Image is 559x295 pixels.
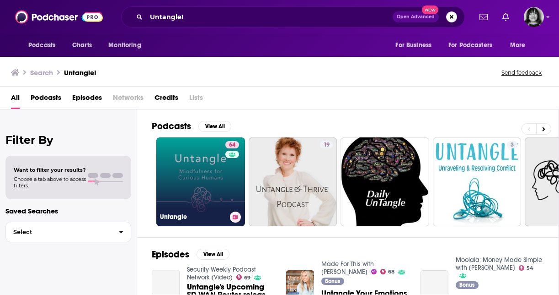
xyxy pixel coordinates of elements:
[422,5,438,14] span: New
[5,222,131,242] button: Select
[325,279,340,284] span: Bonus
[321,260,374,276] a: Made For This with Jennie Allen
[229,141,235,150] span: 64
[14,176,86,189] span: Choose a tab above to access filters.
[187,266,256,281] a: Security Weekly Podcast Network (Video)
[225,141,239,148] a: 64
[510,39,526,52] span: More
[197,249,229,260] button: View All
[6,229,112,235] span: Select
[504,37,537,54] button: open menu
[499,69,544,76] button: Send feedback
[433,137,522,226] a: 3
[152,249,229,260] a: EpisodesView All
[5,207,131,215] p: Saved Searches
[459,282,474,288] span: Bonus
[393,11,439,22] button: Open AdvancedNew
[28,39,55,52] span: Podcasts
[249,137,337,226] a: 19
[511,141,514,150] span: 3
[456,256,542,272] a: Moolala: Money Made Simple with Bruce Sellery
[66,37,97,54] a: Charts
[64,68,96,77] h3: Untangle!
[519,265,534,271] a: 54
[113,90,144,109] span: Networks
[524,7,544,27] img: User Profile
[156,137,245,226] a: 64Untangle
[189,90,203,109] span: Lists
[380,269,395,274] a: 68
[72,39,92,52] span: Charts
[442,37,506,54] button: open menu
[236,274,251,280] a: 69
[108,39,141,52] span: Monitoring
[524,7,544,27] button: Show profile menu
[244,276,250,280] span: 69
[31,90,61,109] a: Podcasts
[320,141,333,148] a: 19
[154,90,178,109] a: Credits
[152,120,191,132] h2: Podcasts
[146,10,393,24] input: Search podcasts, credits, & more...
[152,249,189,260] h2: Episodes
[5,133,131,147] h2: Filter By
[11,90,20,109] a: All
[160,213,226,221] h3: Untangle
[324,141,330,150] span: 19
[198,121,231,132] button: View All
[72,90,102,109] a: Episodes
[15,8,103,26] img: Podchaser - Follow, Share and Rate Podcasts
[14,167,86,173] span: Want to filter your results?
[22,37,67,54] button: open menu
[397,15,435,19] span: Open Advanced
[524,7,544,27] span: Logged in as parkdalepublicity1
[121,6,465,27] div: Search podcasts, credits, & more...
[389,37,443,54] button: open menu
[507,141,517,148] a: 3
[388,270,394,274] span: 68
[30,68,53,77] h3: Search
[102,37,153,54] button: open menu
[395,39,431,52] span: For Business
[499,9,513,25] a: Show notifications dropdown
[476,9,491,25] a: Show notifications dropdown
[448,39,492,52] span: For Podcasters
[152,120,231,132] a: PodcastsView All
[527,266,533,270] span: 54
